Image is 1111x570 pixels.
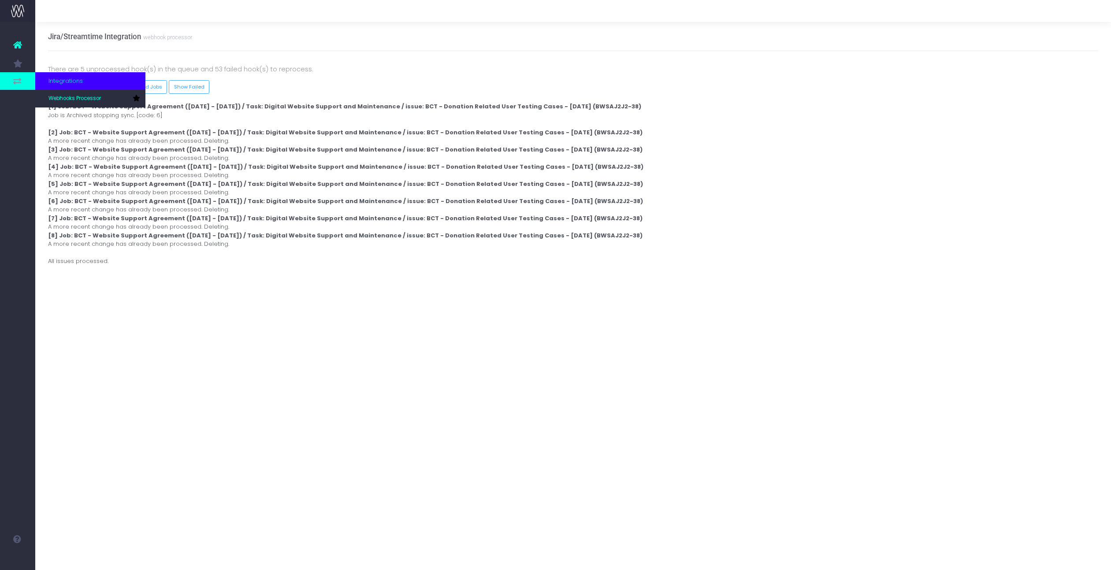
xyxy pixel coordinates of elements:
a: Show Failed [169,80,209,94]
span: Webhooks Processor [48,95,101,103]
div: 8 issue(s) to process Job is Archived stopping sync. [code: 6] A more recent change has already b... [41,94,1105,266]
img: images/default_profile_image.png [11,552,24,566]
span: Integrations [48,77,83,85]
strong: [2] Job: BCT - Website Support Agreement ([DATE] - [DATE]) / Task: Digital Website Support and Ma... [48,128,643,137]
h3: Jira/Streamtime Integration [48,32,192,41]
small: webhook processor [141,32,192,41]
p: There are 5 unprocessed hook(s) in the queue and 53 failed hook(s) to reprocess. [48,64,1099,74]
strong: [3] Job: BCT - Website Support Agreement ([DATE] - [DATE]) / Task: Digital Website Support and Ma... [48,145,643,154]
a: Webhooks Processor [35,90,145,107]
strong: [1] Job: BCT - Website Support Agreement ([DATE] - [DATE]) / Task: Digital Website Support and Ma... [48,102,641,111]
strong: [5] Job: BCT - Website Support Agreement ([DATE] - [DATE]) / Task: Digital Website Support and Ma... [48,180,643,188]
strong: [7] Job: BCT - Website Support Agreement ([DATE] - [DATE]) / Task: Digital Website Support and Ma... [48,214,643,222]
strong: [6] Job: BCT - Website Support Agreement ([DATE] - [DATE]) / Task: Digital Website Support and Ma... [48,197,643,205]
strong: [8] Job: BCT - Website Support Agreement ([DATE] - [DATE]) / Task: Digital Website Support and Ma... [48,231,643,240]
strong: [4] Job: BCT - Website Support Agreement ([DATE] - [DATE]) / Task: Digital Website Support and Ma... [48,163,643,171]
